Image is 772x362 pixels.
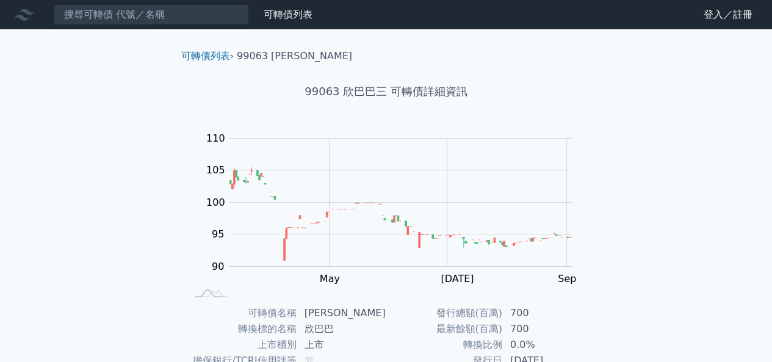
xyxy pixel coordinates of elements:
[297,321,386,337] td: 欣巴巴
[186,321,297,337] td: 轉換標的名稱
[297,305,386,321] td: [PERSON_NAME]
[694,5,762,24] a: 登入／註冊
[200,132,590,284] g: Chart
[186,305,297,321] td: 可轉債名稱
[171,83,601,100] h1: 99063 欣巴巴三 可轉債詳細資訊
[386,337,503,353] td: 轉換比例
[237,49,352,63] li: 99063 [PERSON_NAME]
[181,49,234,63] li: ›
[264,9,312,20] a: 可轉債列表
[320,273,340,284] tspan: May
[206,197,225,208] tspan: 100
[181,50,230,62] a: 可轉債列表
[386,321,503,337] td: 最新餘額(百萬)
[558,273,576,284] tspan: Sep
[186,337,297,353] td: 上市櫃別
[206,132,225,144] tspan: 110
[503,305,586,321] td: 700
[206,164,225,176] tspan: 105
[503,337,586,353] td: 0.0%
[212,228,224,240] tspan: 95
[297,337,386,353] td: 上市
[386,305,503,321] td: 發行總額(百萬)
[441,273,474,284] tspan: [DATE]
[212,261,224,272] tspan: 90
[54,4,249,25] input: 搜尋可轉債 代號／名稱
[503,321,586,337] td: 700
